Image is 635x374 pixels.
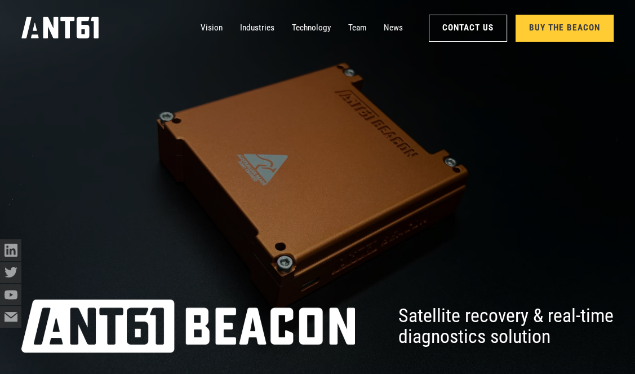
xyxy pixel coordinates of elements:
a: Team [348,17,366,39]
a: Vision [201,17,223,39]
span: Satellite recovery & real-time [398,305,614,326]
a: Buy the Beacon [516,15,613,42]
a: Contact Us [429,15,507,42]
a: News [384,17,403,39]
a: Technology [292,17,331,39]
span: diagnostics solution [398,326,550,347]
a: Industries [240,17,274,39]
a: home [21,14,98,43]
